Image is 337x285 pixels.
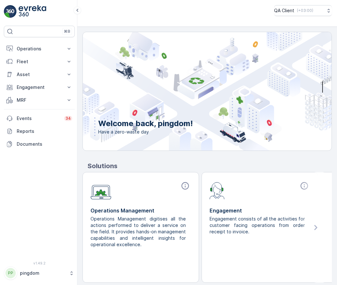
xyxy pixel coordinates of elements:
[64,29,70,34] p: ⌘B
[17,84,62,91] p: Engagement
[20,270,66,276] p: pingdom
[17,71,62,78] p: Asset
[65,116,71,121] p: 34
[91,181,111,200] img: module-icon
[17,115,60,122] p: Events
[4,68,75,81] button: Asset
[98,118,193,129] p: Welcome back, pingdom!
[5,268,16,278] div: PP
[210,181,225,199] img: module-icon
[4,55,75,68] button: Fleet
[4,81,75,94] button: Engagement
[210,207,310,214] p: Engagement
[19,5,46,18] img: logo_light-DOdMpM7g.png
[17,141,72,147] p: Documents
[17,58,62,65] p: Fleet
[210,216,305,235] p: Engagement consists of all the activities for customer facing operations from order receipt to in...
[17,46,62,52] p: Operations
[98,129,193,135] span: Have a zero-waste day
[274,7,294,14] p: QA Client
[274,5,332,16] button: QA Client(+03:00)
[91,216,186,248] p: Operations Management digitises all the actions performed to deliver a service on the field. It p...
[4,42,75,55] button: Operations
[4,94,75,107] button: MRF
[4,261,75,265] span: v 1.49.2
[4,138,75,151] a: Documents
[4,125,75,138] a: Reports
[4,266,75,280] button: PPpingdom
[91,207,191,214] p: Operations Management
[17,97,62,103] p: MRF
[4,112,75,125] a: Events34
[88,161,332,171] p: Solutions
[17,128,72,134] p: Reports
[4,5,17,18] img: logo
[297,8,313,13] p: ( +03:00 )
[54,32,332,151] img: city illustration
